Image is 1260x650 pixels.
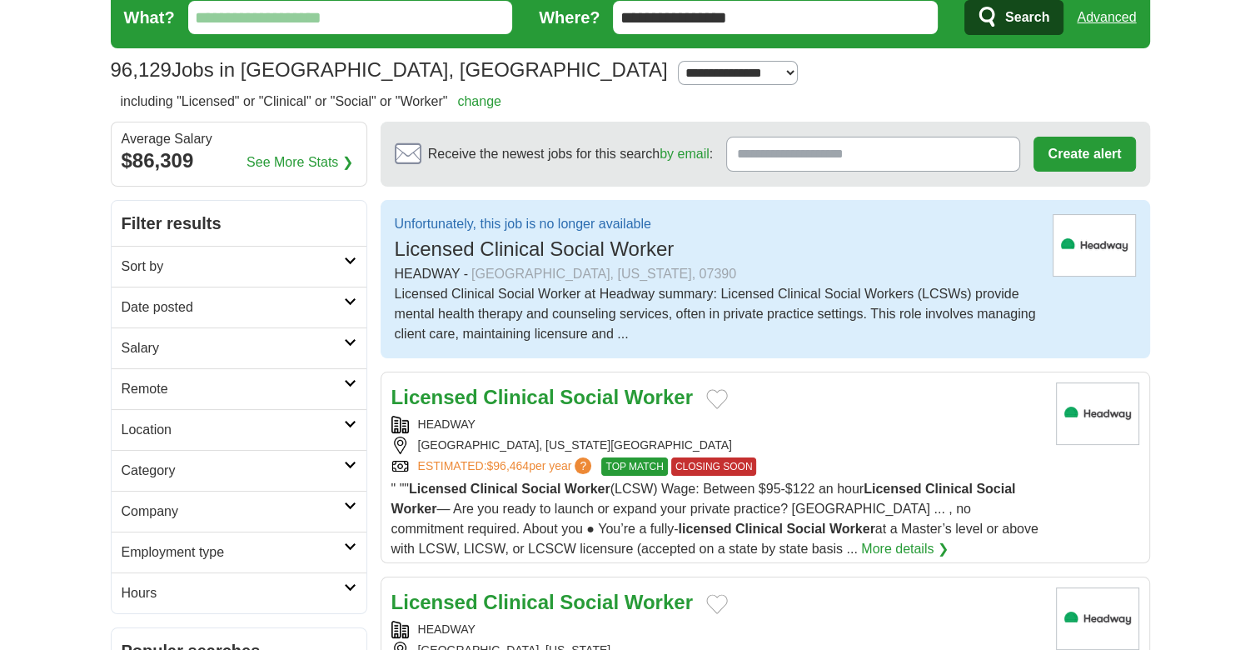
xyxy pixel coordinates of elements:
h2: Employment type [122,542,344,562]
strong: Worker [625,386,693,408]
a: Company [112,491,366,532]
button: Create alert [1033,137,1135,172]
strong: Social [560,591,619,613]
a: Salary [112,327,366,368]
a: Employment type [112,532,366,572]
a: Date posted [112,287,366,327]
strong: Social [786,522,825,536]
strong: Clinical [483,591,554,613]
a: HEADWAY [418,622,476,636]
strong: Social [521,482,560,496]
a: Advanced [1077,1,1136,34]
img: One Red Cent (CPA) logo [1053,214,1136,277]
h2: Hours [122,583,344,603]
strong: Social [976,482,1015,496]
strong: Worker [565,482,610,496]
a: Location [112,409,366,450]
strong: Clinical [483,386,554,408]
span: CLOSING SOON [671,457,757,476]
a: ESTIMATED:$96,464per year? [418,457,595,476]
h2: Salary [122,338,344,358]
strong: Social [560,386,619,408]
img: Headway logo [1056,382,1139,445]
div: Licensed Clinical Social Worker at Headway summary: Licensed Clinical Social Workers (LCSWs) prov... [395,284,1039,344]
a: change [457,94,501,108]
a: See More Stats ❯ [247,152,353,172]
strong: Licensed [409,482,466,496]
div: HEADWAY [395,264,1039,284]
strong: Licensed [391,386,478,408]
a: Sort by [112,246,366,287]
h2: Filter results [112,201,366,246]
a: Hours [112,572,366,613]
span: ? [575,457,591,474]
h2: Remote [122,379,344,399]
strong: Worker [829,522,875,536]
strong: Clinical [471,482,518,496]
label: What? [124,5,175,30]
h2: Location [122,420,344,440]
h1: Jobs in [GEOGRAPHIC_DATA], [GEOGRAPHIC_DATA] [111,58,668,81]
strong: Licensed [864,482,921,496]
a: Licensed Clinical Social Worker [391,386,693,408]
span: TOP MATCH [601,457,667,476]
h2: Date posted [122,297,344,317]
img: Headway logo [1056,587,1139,650]
h2: Sort by [122,257,344,277]
strong: Clinical [735,522,783,536]
button: Add to favorite jobs [706,389,728,409]
strong: Worker [625,591,693,613]
strong: licensed [678,522,731,536]
span: " "" (LCSW) Wage: Between $95-$122 an hour — Are you ready to launch or expand your private pract... [391,482,1038,556]
strong: Licensed [391,591,478,613]
span: - [464,264,468,284]
a: Remote [112,368,366,409]
p: Unfortunately, this job is no longer available [395,214,675,234]
a: Category [112,450,366,491]
span: $96,464 [486,459,529,472]
span: Licensed Clinical Social Worker [395,237,675,260]
span: Search [1005,1,1049,34]
label: Where? [539,5,600,30]
a: Licensed Clinical Social Worker [391,591,693,613]
button: Add to favorite jobs [706,594,728,614]
h2: Company [122,502,344,522]
strong: Worker [391,502,437,516]
h2: including "Licensed" or "Clinical" or "Social" or "Worker" [121,92,501,112]
div: Average Salary [122,132,356,146]
div: [GEOGRAPHIC_DATA], [US_STATE][GEOGRAPHIC_DATA] [391,437,1043,454]
a: HEADWAY [418,417,476,431]
a: by email [660,147,710,161]
span: 96,129 [111,55,172,85]
strong: Clinical [925,482,973,496]
a: More details ❯ [861,539,949,559]
h2: Category [122,461,344,481]
div: $86,309 [122,146,356,176]
div: [GEOGRAPHIC_DATA], [US_STATE], 07390 [471,264,736,284]
span: Receive the newest jobs for this search : [428,144,713,164]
